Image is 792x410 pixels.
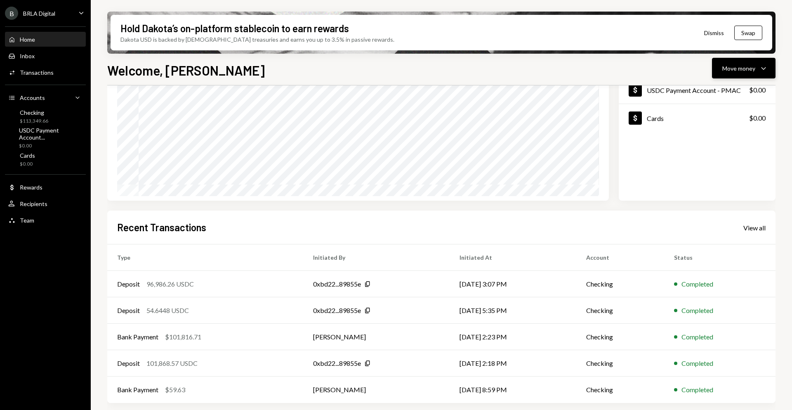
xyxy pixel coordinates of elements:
[450,244,576,271] th: Initiated At
[743,223,766,232] a: View all
[20,94,45,101] div: Accounts
[313,279,361,289] div: 0xbd22...89855e
[5,213,86,228] a: Team
[20,217,34,224] div: Team
[5,90,86,105] a: Accounts
[117,358,140,368] div: Deposit
[576,271,664,297] td: Checking
[5,128,86,148] a: USDC Payment Account...$0.00
[20,69,54,76] div: Transactions
[5,196,86,211] a: Recipients
[146,358,198,368] div: 101,868.57 USDC
[576,350,664,377] td: Checking
[647,114,664,122] div: Cards
[619,76,775,104] a: USDC Payment Account - PMAC$0.00
[313,306,361,315] div: 0xbd22...89855e
[681,332,713,342] div: Completed
[681,279,713,289] div: Completed
[743,224,766,232] div: View all
[19,127,82,141] div: USDC Payment Account...
[117,385,158,395] div: Bank Payment
[313,358,361,368] div: 0xbd22...89855e
[120,35,394,44] div: Dakota USD is backed by [DEMOGRAPHIC_DATA] treasuries and earns you up to 3.5% in passive rewards.
[20,200,47,207] div: Recipients
[576,377,664,403] td: Checking
[722,64,755,73] div: Move money
[5,149,86,169] a: Cards$0.00
[5,32,86,47] a: Home
[694,23,734,43] button: Dismiss
[664,244,775,271] th: Status
[20,52,35,59] div: Inbox
[712,58,775,78] button: Move money
[681,358,713,368] div: Completed
[117,306,140,315] div: Deposit
[117,220,206,234] h2: Recent Transactions
[20,118,48,125] div: $113,349.66
[450,297,576,324] td: [DATE] 5:35 PM
[749,113,766,123] div: $0.00
[734,26,762,40] button: Swap
[19,142,82,149] div: $0.00
[107,62,265,78] h1: Welcome, [PERSON_NAME]
[303,244,450,271] th: Initiated By
[120,21,349,35] div: Hold Dakota’s on-platform stablecoin to earn rewards
[576,244,664,271] th: Account
[20,36,35,43] div: Home
[5,48,86,63] a: Inbox
[165,385,185,395] div: $59.63
[20,184,42,191] div: Rewards
[450,324,576,350] td: [DATE] 2:23 PM
[165,332,201,342] div: $101,816.71
[450,377,576,403] td: [DATE] 8:59 PM
[749,85,766,95] div: $0.00
[107,244,303,271] th: Type
[681,306,713,315] div: Completed
[303,324,450,350] td: [PERSON_NAME]
[5,65,86,80] a: Transactions
[619,104,775,132] a: Cards$0.00
[5,107,86,126] a: Checking$113,349.66
[576,324,664,350] td: Checking
[20,152,35,159] div: Cards
[681,385,713,395] div: Completed
[117,279,140,289] div: Deposit
[5,7,18,20] div: B
[576,297,664,324] td: Checking
[146,306,189,315] div: 54.6448 USDC
[647,86,741,94] div: USDC Payment Account - PMAC
[20,109,48,116] div: Checking
[20,161,35,168] div: $0.00
[146,279,194,289] div: 96,986.26 USDC
[117,332,158,342] div: Bank Payment
[5,180,86,194] a: Rewards
[303,377,450,403] td: [PERSON_NAME]
[450,271,576,297] td: [DATE] 3:07 PM
[23,10,55,17] div: BRLA Digital
[450,350,576,377] td: [DATE] 2:18 PM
